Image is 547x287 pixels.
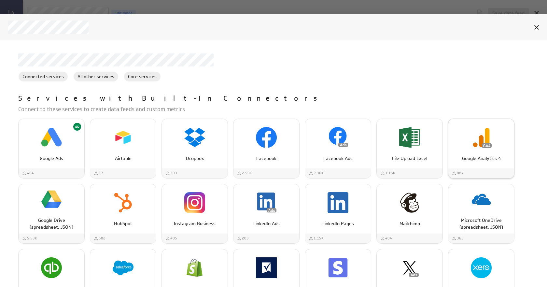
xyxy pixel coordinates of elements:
img: image2139931164255356453.png [328,257,348,278]
div: Used by 1,158 customers [380,170,395,176]
img: image8417636050194330799.png [41,127,62,148]
img: image4311023796963959761.png [184,127,205,148]
span: 393 [170,170,177,176]
img: image729517258887019810.png [256,127,277,148]
p: Microsoft OneDrive (spreadsheet, JSON) [455,217,507,231]
div: Mailchimp [376,184,443,244]
p: Dropbox [169,155,221,162]
img: image1915121390589644725.png [113,257,133,278]
div: Dropbox [161,119,228,179]
img: image6723068961370721886.png [399,257,420,278]
div: HubSpot [90,184,156,244]
div: Used by 887 customers [452,170,464,176]
div: Used by 485 customers [165,236,177,241]
img: image4788249492605619304.png [113,192,133,213]
div: Used by 203 customers [237,236,249,241]
img: image3155776258136118639.png [471,257,492,278]
p: Instagram Business [169,220,221,227]
span: 887 [457,170,464,176]
p: Google Ads [25,155,77,162]
div: Used by 484 customers [380,236,392,241]
span: 2.36K [314,170,324,176]
p: LinkedIn Pages [312,220,364,227]
img: image539442403354865658.png [256,257,277,278]
span: Core services [124,73,161,80]
p: HubSpot [97,220,149,227]
div: Used by 1,146 customers [308,236,324,241]
p: Facebook Ads [312,155,364,162]
p: Google Analytics 4 [455,155,507,162]
div: Used by 464 customers [22,170,34,176]
div: Used by 17 customers [93,170,103,176]
img: image1858912082062294012.png [256,192,277,213]
div: Used by 582 customers [93,236,105,241]
p: Google Drive (spreadsheet, JSON) [25,217,77,231]
div: Google Ads [18,119,85,179]
div: Instagram Business [161,184,228,244]
img: image6502031566950861830.png [471,127,492,148]
div: Used by 365 customers [452,236,464,241]
img: image9156438501376889142.png [113,127,133,148]
div: File Upload Excel [376,119,443,179]
div: LinkedIn Ads [233,184,300,244]
div: Core services [124,71,161,82]
div: Used by 5,529 customers [22,236,37,241]
div: All other services [73,71,119,82]
span: 203 [242,236,249,241]
img: image9173415954662449888.png [184,192,205,213]
span: 5.53K [27,236,37,241]
img: image2781635771185835885.png [471,189,492,210]
div: Airtable [90,119,156,179]
div: Cancel [531,22,542,33]
span: 365 [457,236,464,241]
div: Connected services [18,71,68,82]
p: Facebook [240,155,292,162]
img: image8568443328629550135.png [399,127,420,148]
div: Facebook Ads [305,119,371,179]
img: image1629079199996430842.png [399,192,420,213]
span: All other services [74,73,118,80]
p: Services with Built-In Connectors [18,93,324,104]
span: 464 [27,170,34,176]
span: 1.16K [385,170,395,176]
img: image8826962824540305007.png [184,257,205,278]
p: Connect to these services to create data feeds and custom metrics [18,105,534,113]
p: File Upload Excel [384,155,436,162]
span: 1.15K [314,236,324,241]
img: image5502353411254158712.png [41,257,62,278]
div: Google Drive (spreadsheet, JSON) [18,184,85,244]
span: 2.59K [242,170,252,176]
p: Mailchimp [384,220,436,227]
svg: Connected [75,124,80,129]
span: 582 [99,236,105,241]
div: Used by 2,357 customers [308,170,324,176]
div: Used by 2,585 customers [237,170,252,176]
div: Used by 393 customers [165,170,177,176]
img: image6554840226126694000.png [41,189,62,210]
div: LinkedIn Pages [305,184,371,244]
span: 17 [99,170,103,176]
div: Google Analytics 4 [448,119,514,179]
img: image2754833655435752804.png [328,127,348,148]
span: Connected services [19,73,68,80]
img: image1927158031853539236.png [328,192,348,213]
span: 484 [385,236,392,241]
p: LinkedIn Ads [240,220,292,227]
p: Airtable [97,155,149,162]
div: Microsoft OneDrive (spreadsheet, JSON) [448,184,514,244]
span: 485 [170,236,177,241]
div: Facebook [233,119,300,179]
